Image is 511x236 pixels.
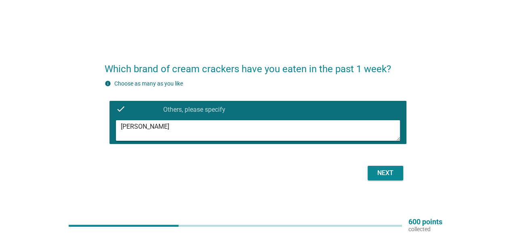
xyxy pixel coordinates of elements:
[116,104,126,114] i: check
[163,106,225,114] label: Others, please specify
[408,226,442,233] p: collected
[368,166,403,180] button: Next
[105,80,111,87] i: info
[105,54,406,76] h2: Which brand of cream crackers have you eaten in the past 1 week?
[374,168,397,178] div: Next
[408,218,442,226] p: 600 points
[114,80,183,87] label: Choose as many as you like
